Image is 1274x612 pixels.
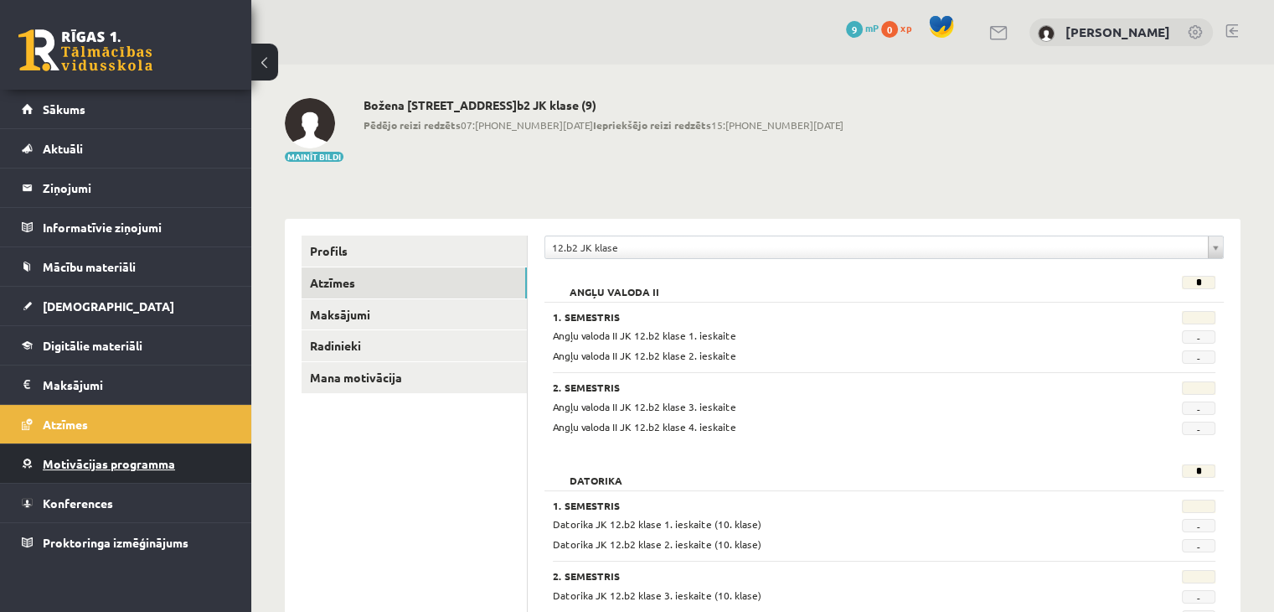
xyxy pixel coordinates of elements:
span: Atzīmes [43,417,88,432]
span: Aktuāli [43,141,83,156]
span: 12.b2 JK klase [552,236,1201,258]
a: Radinieki [302,330,527,361]
a: Proktoringa izmēģinājums [22,523,230,562]
span: Proktoringa izmēģinājums [43,535,188,550]
span: 9 [846,21,863,38]
a: Informatīvie ziņojumi [22,208,230,246]
span: Datorika JK 12.b2 klase 2. ieskaite (10. klase) [553,537,761,551]
span: Sākums [43,101,85,117]
legend: Informatīvie ziņojumi [43,208,230,246]
a: Digitālie materiāli [22,326,230,365]
a: Sākums [22,90,230,128]
a: [DEMOGRAPHIC_DATA] [22,287,230,325]
span: Datorika JK 12.b2 klase 1. ieskaite (10. klase) [553,517,761,531]
span: mP [865,21,879,34]
span: Motivācijas programma [43,456,175,471]
a: Motivācijas programma [22,444,230,483]
legend: Maksājumi [43,366,230,404]
h3: 1. Semestris [553,311,1101,323]
span: 0 [881,21,898,38]
a: Rīgas 1. Tālmācības vidusskola [18,29,152,71]
a: Aktuāli [22,129,230,168]
b: Pēdējo reizi redzēts [364,118,461,132]
a: Ziņojumi [22,169,230,207]
span: 07:[PHONE_NUMBER][DATE] 15:[PHONE_NUMBER][DATE] [364,117,843,132]
h3: 2. Semestris [553,570,1101,582]
span: Angļu valoda II JK 12.b2 klase 2. ieskaite [553,349,736,362]
h2: Angļu valoda II [553,276,676,293]
a: Maksājumi [22,366,230,404]
span: Angļu valoda II JK 12.b2 klase 3. ieskaite [553,400,736,413]
span: - [1182,519,1215,532]
a: Profils [302,236,527,267]
span: - [1182,330,1215,344]
button: Mainīt bildi [285,152,343,162]
h2: Datorika [553,464,639,481]
span: Konferences [43,495,113,511]
a: 12.b2 JK klase [545,236,1223,258]
span: - [1182,539,1215,552]
span: Datorika JK 12.b2 klase 3. ieskaite (10. klase) [553,589,761,602]
b: Iepriekšējo reizi redzēts [593,118,711,132]
span: - [1182,590,1215,604]
img: Božena Nemirovska [1038,25,1055,42]
a: 9 mP [846,21,879,34]
span: - [1182,402,1215,415]
img: Božena Nemirovska [285,98,335,148]
span: - [1182,422,1215,435]
a: Maksājumi [302,299,527,330]
span: [DEMOGRAPHIC_DATA] [43,298,174,314]
span: Angļu valoda II JK 12.b2 klase 4. ieskaite [553,420,736,433]
a: Konferences [22,484,230,522]
span: Mācību materiāli [43,259,136,274]
span: Digitālie materiāli [43,338,142,353]
a: [PERSON_NAME] [1065,23,1170,40]
span: - [1182,350,1215,364]
span: xp [900,21,911,34]
h3: 1. Semestris [553,500,1101,511]
h2: Božena [STREET_ADDRESS]b2 JK klase (9) [364,98,843,112]
a: Mācību materiāli [22,247,230,286]
h3: 2. Semestris [553,381,1101,393]
a: Atzīmes [302,267,527,298]
span: Angļu valoda II JK 12.b2 klase 1. ieskaite [553,329,736,342]
a: Atzīmes [22,405,230,443]
a: 0 xp [881,21,920,34]
legend: Ziņojumi [43,169,230,207]
a: Mana motivācija [302,362,527,393]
